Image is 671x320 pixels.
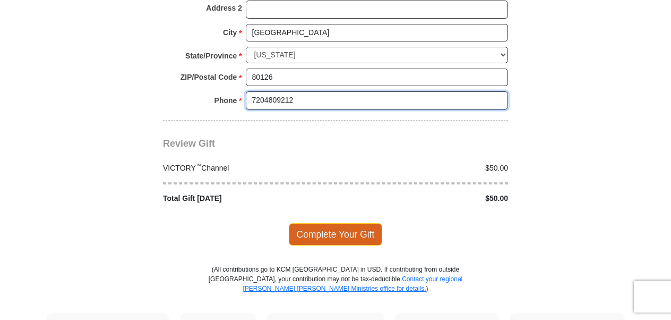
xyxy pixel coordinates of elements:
strong: Phone [214,93,237,108]
span: Review Gift [163,138,215,149]
strong: Address 2 [206,1,242,15]
div: $50.00 [336,163,514,174]
div: $50.00 [336,193,514,204]
a: Contact your regional [PERSON_NAME] [PERSON_NAME] Ministries office for details. [243,275,462,292]
div: VICTORY Channel [158,163,336,174]
sup: ™ [196,162,202,169]
p: (All contributions go to KCM [GEOGRAPHIC_DATA] in USD. If contributing from outside [GEOGRAPHIC_D... [208,265,463,313]
span: Complete Your Gift [289,223,383,246]
strong: State/Province [185,48,237,63]
div: Total Gift [DATE] [158,193,336,204]
strong: City [223,25,237,40]
strong: ZIP/Postal Code [180,70,237,85]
